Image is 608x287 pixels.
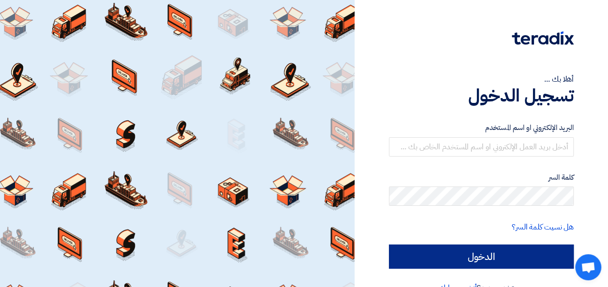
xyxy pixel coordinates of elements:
[389,244,574,269] input: الدخول
[389,172,574,183] label: كلمة السر
[389,73,574,85] div: أهلا بك ...
[389,122,574,133] label: البريد الإلكتروني او اسم المستخدم
[389,137,574,157] input: أدخل بريد العمل الإلكتروني او اسم المستخدم الخاص بك ...
[512,221,574,233] a: هل نسيت كلمة السر؟
[512,31,574,45] img: Teradix logo
[575,254,601,280] a: Open chat
[389,85,574,106] h1: تسجيل الدخول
